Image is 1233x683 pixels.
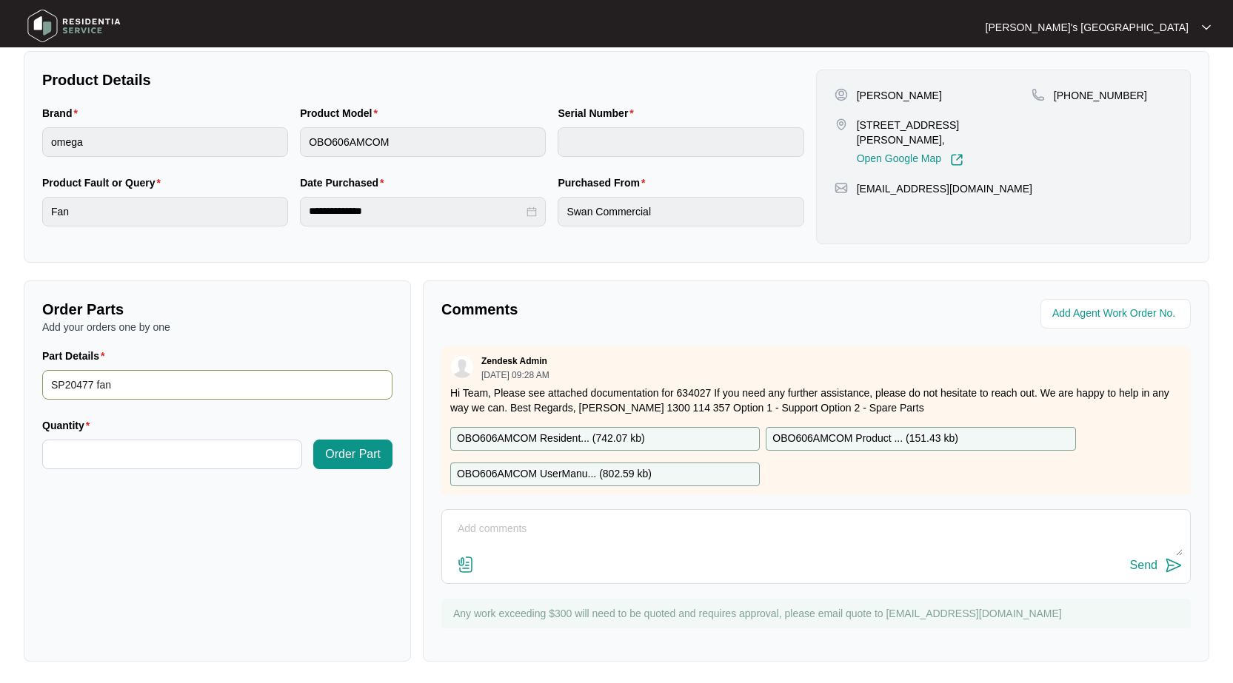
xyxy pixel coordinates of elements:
[309,203,524,219] input: Date Purchased
[42,175,167,190] label: Product Fault or Query
[22,4,126,48] img: residentia service logo
[1165,556,1183,574] img: send-icon.svg
[950,153,963,166] img: Link-External
[857,88,942,103] p: [PERSON_NAME]
[453,606,1183,621] p: Any work exceeding $300 will need to be quoted and requires approval, please email quote to [EMAI...
[772,431,958,447] p: OBO606AMCOM Product ... ( 151.43 kb )
[457,556,475,573] img: file-attachment-doc.svg
[42,418,96,433] label: Quantity
[42,320,392,334] p: Add your orders one by one
[558,106,639,121] label: Serial Number
[300,127,546,157] input: Product Model
[835,88,848,101] img: user-pin
[857,181,1032,196] p: [EMAIL_ADDRESS][DOMAIN_NAME]
[300,175,390,190] label: Date Purchased
[42,299,392,320] p: Order Parts
[300,106,384,121] label: Product Model
[457,466,652,482] p: OBO606AMCOM UserManu... ( 802.59 kb )
[441,299,806,320] p: Comments
[481,371,549,380] p: [DATE] 09:28 AM
[450,386,1182,415] p: Hi Team, Please see attached documentation for 634027 If you need any further assistance, please ...
[1054,88,1147,103] p: [PHONE_NUMBER]
[835,181,848,195] img: map-pin
[451,356,473,378] img: user.svg
[42,106,84,121] label: Brand
[42,370,392,400] input: Part Details
[313,440,392,469] button: Order Part
[457,431,645,447] p: OBO606AMCOM Resident... ( 742.07 kb )
[1032,88,1045,101] img: map-pin
[43,440,301,468] input: Quantity
[1130,556,1183,576] button: Send
[1052,305,1182,323] input: Add Agent Work Order No.
[42,197,288,226] input: Product Fault or Query
[481,355,547,367] p: Zendesk Admin
[835,118,848,131] img: map-pin
[558,175,651,190] label: Purchased From
[42,127,288,157] input: Brand
[857,118,1032,147] p: [STREET_ADDRESS][PERSON_NAME],
[1130,559,1157,572] div: Send
[857,153,963,166] a: Open Google Map
[558,127,803,157] input: Serial Number
[1202,24,1211,31] img: dropdown arrow
[42,70,804,90] p: Product Details
[986,20,1189,35] p: [PERSON_NAME]'s [GEOGRAPHIC_DATA]
[325,445,381,463] span: Order Part
[558,197,803,226] input: Purchased From
[42,349,111,363] label: Part Details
